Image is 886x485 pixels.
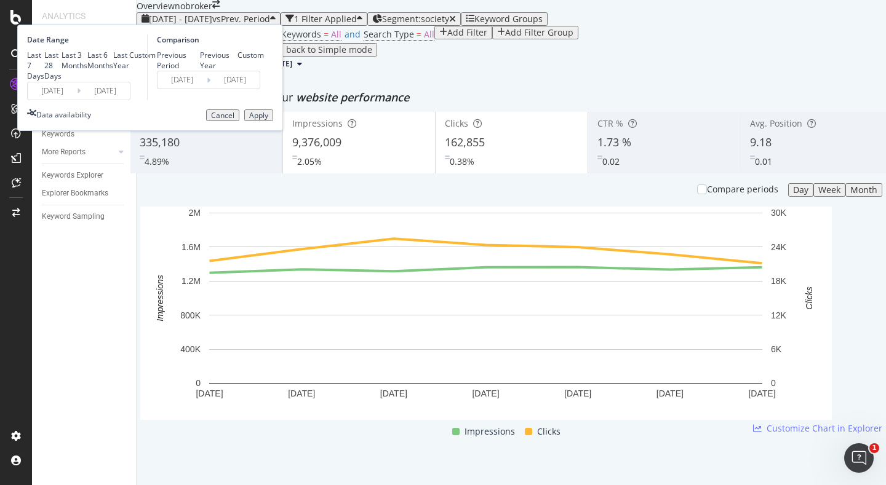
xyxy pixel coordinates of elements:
button: Segment:society [367,12,461,26]
button: Switch back to Simple mode [252,43,377,57]
div: Last 28 Days [44,50,62,81]
div: Custom [237,50,264,60]
span: 1 [869,443,879,453]
iframe: Intercom live chat [844,443,874,473]
a: Keywords [42,128,127,141]
text: [DATE] [657,388,684,398]
span: website performance [296,90,409,104]
div: Data availability [36,109,91,120]
a: More Reports [42,146,115,159]
span: and [345,28,361,40]
text: 2M [189,208,201,218]
span: = [324,28,329,40]
button: [DATE] [263,57,307,71]
span: Clicks [537,424,561,439]
div: Last Year [113,50,129,71]
text: Clicks [804,286,814,309]
span: [DATE] - [DATE] [149,13,212,25]
text: 12K [771,310,787,320]
img: Equal [750,156,755,159]
span: Impressions [465,424,515,439]
div: Date Range [27,34,144,45]
img: Equal [597,156,602,159]
div: Explorer Bookmarks [42,187,108,200]
span: 335,180 [140,135,180,149]
div: Keywords [42,128,74,141]
a: Customize Chart in Explorer [753,422,882,435]
button: [DATE] - [DATE]vsPrev. Period [137,12,281,26]
span: Segment: society [382,13,449,25]
div: Previous Period [157,50,200,71]
div: 4.89% [145,156,169,168]
div: Detect big movements in your [137,90,886,106]
span: Keywords [281,28,321,40]
div: Previous Year [200,50,238,71]
input: End Date [210,71,260,89]
div: Keyword Groups [474,14,543,24]
button: Week [813,183,845,197]
text: 1.6M [182,242,201,252]
span: Search Type [364,28,414,40]
text: 1.2M [182,276,201,286]
button: Add Filter [434,26,492,39]
div: Last 6 Months [87,50,113,71]
div: Cancel [211,111,234,120]
div: 0.01 [755,156,772,168]
button: Month [845,183,882,197]
span: All [424,28,434,40]
div: 0.38% [450,156,474,168]
span: vs Prev. Period [212,13,270,25]
a: Keywords Explorer [42,169,127,182]
div: Last 7 Days [27,50,44,81]
div: More Reports [42,146,86,159]
input: Start Date [28,82,77,100]
span: 9,376,009 [292,135,341,149]
img: Equal [292,156,297,159]
img: Equal [445,156,450,159]
div: 1 Filter Applied [294,14,357,24]
button: Apply [244,109,273,122]
div: Last 3 Months [62,50,87,71]
text: [DATE] [196,388,223,398]
text: 18K [771,276,787,286]
span: 9.18 [750,135,772,149]
a: Keyword Sampling [42,210,127,223]
div: Keyword Sampling [42,210,105,223]
span: Customize Chart in Explorer [767,422,882,435]
text: [DATE] [472,388,499,398]
div: Analytics [42,10,126,22]
button: Cancel [206,109,239,122]
div: Add Filter Group [505,28,573,37]
div: Apply [249,111,268,120]
button: 1 Filter Applied [281,12,367,26]
text: [DATE] [564,388,591,398]
img: Equal [140,156,145,159]
span: All [331,28,341,40]
span: = [417,28,421,40]
div: Keywords Explorer [42,169,103,182]
button: Keyword Groups [461,12,548,26]
text: [DATE] [748,388,775,398]
span: 1.73 % [597,135,631,149]
text: 0 [771,378,776,388]
span: CTR % [597,117,623,129]
div: 2.05% [297,156,322,168]
text: 30K [771,208,787,218]
svg: A chart. [140,207,832,420]
input: End Date [81,82,130,100]
text: [DATE] [288,388,315,398]
div: Add Filter [447,28,487,37]
input: Start Date [158,71,207,89]
div: Comparison [157,34,264,45]
text: 800K [180,310,201,320]
div: Day [793,185,808,195]
div: Custom [129,50,156,60]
